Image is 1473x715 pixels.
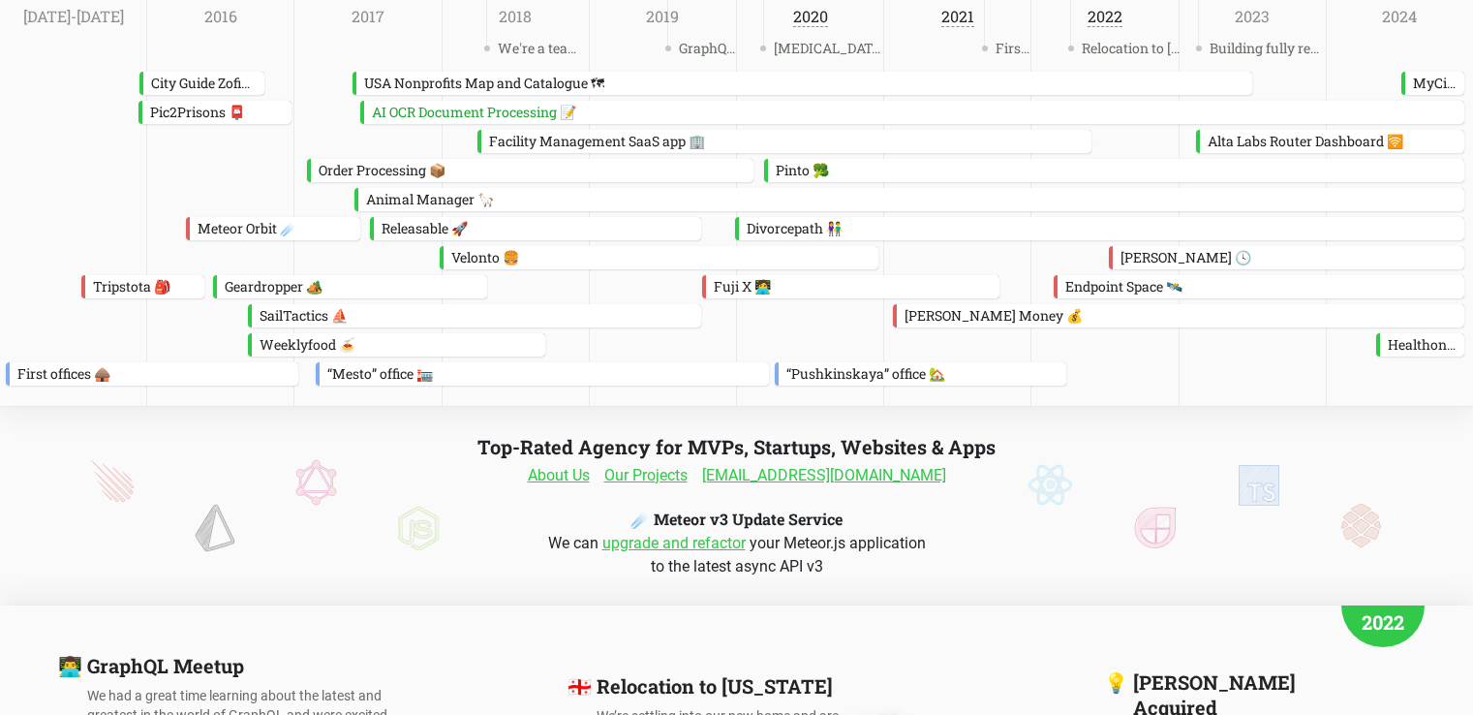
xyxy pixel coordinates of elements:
div: Order Processing 📦 [311,159,753,182]
div: Meteor Orbit ☄️ [190,217,359,240]
img: Graph QL [295,459,337,506]
div: Divorcepath 👫 [739,217,1464,240]
img: Redwood [1341,504,1381,547]
img: JavaScript [397,506,440,551]
div: Pic2Prisons 📮 [142,101,291,124]
span: 🇬🇪 [568,673,592,699]
a: 2020 [793,8,828,27]
span: Building fully remote team [1206,37,1335,60]
div: Pinto 🥦 [768,159,1464,182]
div: [PERSON_NAME] Money 💰 [897,304,1464,327]
a: 2017 [352,8,384,27]
a: upgrade and refactor [602,534,746,552]
h3: GraphQL Meetup [87,653,430,678]
div: Releasable 🚀 [374,217,701,240]
a: 2021 [941,8,974,27]
a: 2019 [646,8,679,27]
h1: Top-Rated Agency for MVPs, Startups, Websites & Apps [477,434,996,459]
div: Animal Manager 🦙 [358,188,1465,211]
a: About Us [528,464,590,487]
div: “Pushkinskaya” office 🏡 [779,362,1066,386]
span: 👨‍💻 [58,653,82,678]
a: 2016 [204,8,237,27]
div: Healthon 🏥 [1380,333,1464,357]
div: 2022 [1341,564,1425,647]
h3: Relocation to [US_STATE] [597,673,858,699]
div: Tripstota 🎒 [85,275,204,298]
div: Facility Management SaaS app 🏢 [481,130,1091,153]
a: Our Projects [604,464,688,487]
img: Prisma [195,504,235,552]
div: SailTactics ⛵️ [252,304,700,327]
img: Meteor JS [90,459,135,503]
a: [DATE]-[DATE] [23,8,124,27]
div: Geardropper 🏕️ [217,275,487,298]
h4: ☄️ Meteor v3 Update Service [630,507,843,532]
div: [PERSON_NAME] 🕓 [1113,246,1464,269]
img: TypeScript [1238,464,1279,506]
a: AI OCR Document Processing 📝 [360,101,1465,124]
a: 2022 [1088,8,1122,27]
span: 💡 [1104,669,1128,695]
div: Velonto 🍔 [444,246,878,269]
img: Jamstack [1134,507,1176,548]
div: Alta Labs Router Dashboard 🛜 [1200,130,1464,153]
a: [EMAIL_ADDRESS][DOMAIN_NAME] [702,464,946,487]
div: AI OCR Document Processing 📝 [364,101,1465,124]
span: Relocation to [US_STATE] [1078,37,1187,60]
a: 2018 [499,8,532,27]
span: We're a team of 10 [494,37,592,60]
div: First offices 🛖 [10,362,297,386]
div: “Mesto” office 🏣 [320,362,769,386]
span: First designer [992,37,1038,60]
a: 2024 [1382,8,1417,27]
div: Endpoint Space 🛰️ [1058,275,1464,298]
img: React JS [1028,464,1072,505]
div: Fuji X 🧑‍💻 [706,275,999,298]
span: [MEDICAL_DATA] was detected [770,37,889,60]
div: We can your Meteor.js application to the latest async API v3 [461,532,1013,578]
div: MyCircadian 🌞 [1405,72,1465,95]
div: Weeklyfood 🍝 [252,333,545,357]
span: GraphQL conf [675,37,741,60]
div: City Guide Zofingen 🏬 [143,72,264,95]
div: USA Nonprofits Map and Catalogue 🗺 [356,72,1252,95]
a: 2023 [1235,8,1270,27]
